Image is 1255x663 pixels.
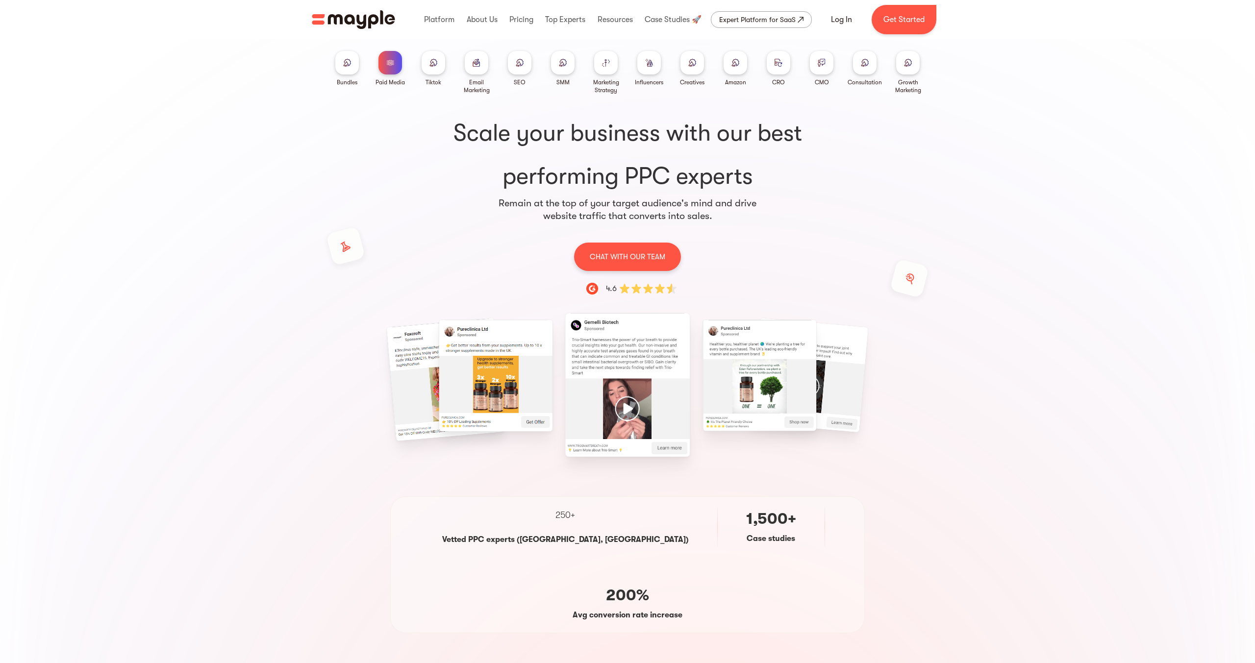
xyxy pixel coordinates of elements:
[507,4,536,35] div: Pricing
[746,509,796,529] p: 1,500+
[725,78,746,86] div: Amazon
[680,51,704,86] a: Creatives
[719,14,796,25] div: Expert Platform for SaaS
[329,118,926,149] span: Scale your business with our best
[426,78,441,86] div: Tiktok
[588,78,624,94] div: Marketing Strategy
[310,322,418,437] div: 14 / 15
[376,78,405,86] div: Paid Media
[312,10,395,29] img: Mayple logo
[442,322,550,429] div: 15 / 15
[819,8,864,31] a: Log In
[747,533,795,544] p: Case studies
[815,78,829,86] div: CMO
[376,51,405,86] a: Paid Media
[442,534,689,545] p: Vetted PPC experts ([GEOGRAPHIC_DATA], [GEOGRAPHIC_DATA])
[680,78,704,86] div: Creatives
[872,5,936,34] a: Get Started
[711,11,812,28] a: Expert Platform for SaaS
[590,250,665,263] p: CHAT WITH OUR TEAM
[573,322,681,447] div: 1 / 15
[573,609,682,621] p: Avg conversion rate increase
[555,509,575,522] p: 250+
[508,51,531,86] a: SEO
[635,51,663,86] a: Influencers
[635,78,663,86] div: Influencers
[335,51,359,86] a: Bundles
[574,242,681,271] a: CHAT WITH OUR TEAM
[422,51,445,86] a: Tiktok
[498,197,757,222] p: Remain at the top of your target audience's mind and drive website traffic that converts into sales.
[767,51,790,86] a: CRO
[705,322,813,428] div: 2 / 15
[514,78,526,86] div: SEO
[606,283,617,295] div: 4.6
[848,78,882,86] div: Consultation
[422,4,457,35] div: Platform
[810,51,833,86] a: CMO
[837,322,945,428] div: 3 / 15
[464,4,500,35] div: About Us
[724,51,747,86] a: Amazon
[890,51,926,94] a: Growth Marketing
[848,51,882,86] a: Consultation
[551,51,575,86] a: SMM
[588,51,624,94] a: Marketing Strategy
[772,78,785,86] div: CRO
[890,78,926,94] div: Growth Marketing
[337,78,357,86] div: Bundles
[543,4,588,35] div: Top Experts
[459,51,494,94] a: Email Marketing
[459,78,494,94] div: Email Marketing
[556,78,570,86] div: SMM
[329,118,926,192] h1: performing PPC experts
[606,586,649,605] p: 200%
[595,4,635,35] div: Resources
[312,10,395,29] a: home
